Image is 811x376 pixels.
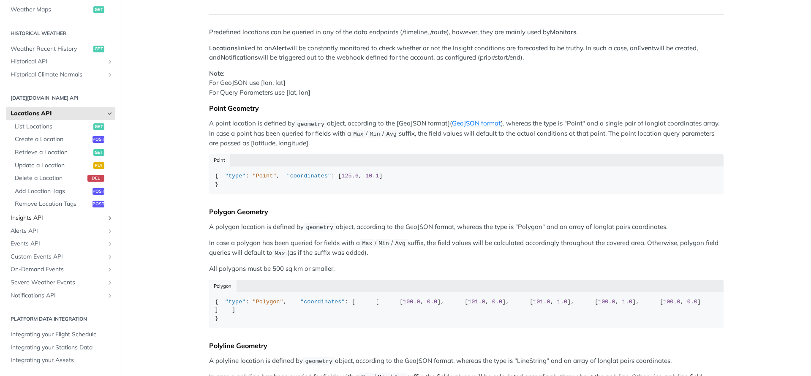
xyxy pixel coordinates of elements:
span: geometry [297,121,324,127]
span: Severe Weather Events [11,278,104,287]
a: Add Location Tagspost [11,185,115,198]
a: Integrating your Assets [6,354,115,367]
span: Delete a Location [15,174,85,183]
a: Delete a Locationdel [11,172,115,185]
span: "coordinates" [300,299,345,305]
p: All polygons must be 500 sq km or smaller. [209,264,724,274]
span: Alerts API [11,227,104,235]
span: post [93,201,104,207]
a: Custom Events APIShow subpages for Custom Events API [6,251,115,263]
button: Show subpages for Historical Climate Normals [106,71,113,78]
span: "type" [225,299,246,305]
span: del [87,175,104,182]
h2: [DATE][DOMAIN_NAME] API [6,94,115,102]
span: Create a Location [15,135,90,144]
button: Show subpages for Severe Weather Events [106,279,113,286]
a: GeoJSON format [452,119,501,127]
button: Show subpages for Historical API [106,58,113,65]
a: Weather Recent Historyget [6,43,115,55]
strong: Monitors [550,28,576,36]
a: Create a Locationpost [11,133,115,146]
a: Remove Location Tagspost [11,198,115,210]
button: Show subpages for On-Demand Events [106,266,113,273]
span: 1.0 [622,299,632,305]
a: Events APIShow subpages for Events API [6,237,115,250]
h2: Platform DATA integration [6,315,115,323]
h2: Historical Weather [6,30,115,37]
span: "Polygon" [253,299,283,305]
span: Avg [386,131,397,137]
p: Predefined locations can be queried in any of the data endpoints (/timeline, /route), however, th... [209,27,724,37]
strong: Notifications [220,53,258,61]
span: get [93,6,104,13]
a: Severe Weather EventsShow subpages for Severe Weather Events [6,276,115,289]
strong: Event [637,44,654,52]
span: geometry [306,224,333,231]
span: 125.6 [341,173,359,179]
span: geometry [305,358,332,365]
span: "coordinates" [287,173,331,179]
span: Add Location Tags [15,187,90,196]
strong: Alert [272,44,286,52]
span: Max [353,131,363,137]
span: post [93,188,104,195]
span: Min [378,240,389,247]
span: Avg [395,240,405,247]
span: Max [362,240,372,247]
span: 100.0 [663,299,680,305]
span: get [93,149,104,156]
a: Historical APIShow subpages for Historical API [6,55,115,68]
span: 0.0 [687,299,697,305]
span: Update a Location [15,161,91,170]
div: Point Geometry [209,104,724,112]
span: Historical API [11,57,104,66]
span: Weather Maps [11,5,91,14]
a: Alerts APIShow subpages for Alerts API [6,225,115,237]
a: Historical Climate NormalsShow subpages for Historical Climate Normals [6,68,115,81]
p: A point location is defined by object, according to the [GeoJSON format]( ), whereas the type is ... [209,119,724,148]
span: Notifications API [11,292,104,300]
span: 100.0 [598,299,615,305]
span: put [93,162,104,169]
button: Show subpages for Custom Events API [106,253,113,260]
span: Insights API [11,214,104,222]
a: Insights APIShow subpages for Insights API [6,212,115,224]
span: 0.0 [492,299,502,305]
a: Integrating your Stations Data [6,341,115,354]
strong: Locations [209,44,237,52]
span: Events API [11,240,104,248]
span: 10.1 [365,173,379,179]
button: Show subpages for Insights API [106,215,113,221]
a: List Locationsget [11,120,115,133]
span: get [93,46,104,52]
span: Custom Events API [11,253,104,261]
button: Show subpages for Alerts API [106,228,113,234]
span: Min [370,131,380,137]
span: Integrating your Flight Schedule [11,330,113,339]
a: Locations APIHide subpages for Locations API [6,107,115,120]
span: get [93,123,104,130]
a: Update a Locationput [11,159,115,172]
span: 101.0 [533,299,550,305]
button: Show subpages for Events API [106,240,113,247]
div: Polyline Geometry [209,341,724,350]
span: Integrating your Assets [11,356,113,365]
span: Integrating your Stations Data [11,343,113,352]
span: Retrieve a Location [15,148,91,157]
span: 100.0 [403,299,420,305]
span: post [93,136,104,143]
a: Weather Mapsget [6,3,115,16]
span: 101.0 [468,299,485,305]
button: Hide subpages for Locations API [106,110,113,117]
span: Max [275,250,285,256]
div: Polygon Geometry [209,207,724,216]
a: Notifications APIShow subpages for Notifications API [6,289,115,302]
span: Remove Location Tags [15,200,90,208]
span: 0.0 [427,299,437,305]
span: "Point" [253,173,277,179]
span: Weather Recent History [11,45,91,53]
span: On-Demand Events [11,265,104,274]
div: { : , : [ , ] } [215,172,718,188]
p: linked to an will be constantly monitored to check whether or not the Insight conditions are fore... [209,44,724,63]
p: In case a polygon has been queried for fields with a / / suffix, the field values will be calcula... [209,238,724,258]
